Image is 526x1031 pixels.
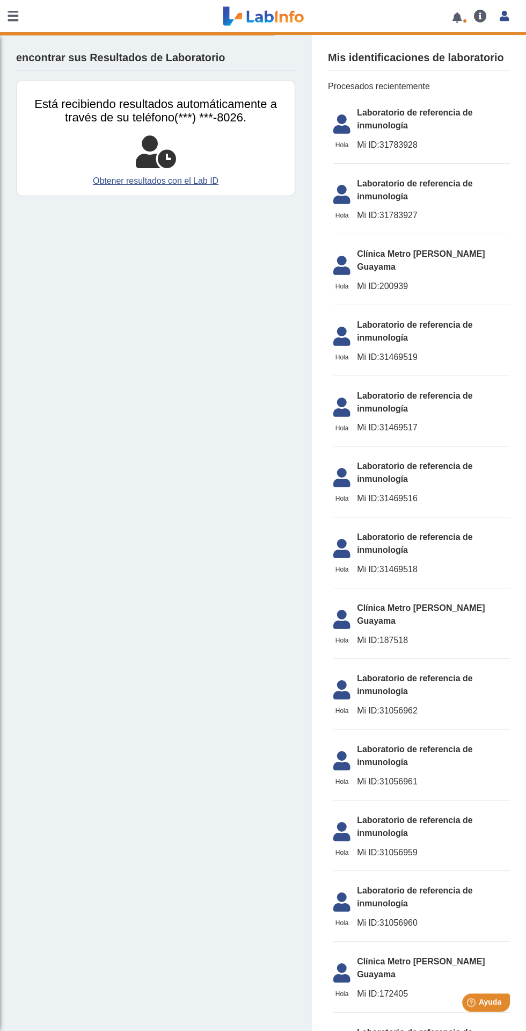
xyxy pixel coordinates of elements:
[357,745,472,767] font: Laboratorio de referencia de inmunología
[379,352,418,362] font: 31469519
[357,565,379,574] font: Mi ID:
[357,674,472,696] font: Laboratorio de referencia de inmunología
[379,777,418,786] font: 31056961
[379,848,418,857] font: 31056959
[357,391,472,413] font: Laboratorio de referencia de inmunología
[379,706,418,715] font: 31056962
[357,886,472,908] font: Laboratorio de referencia de inmunología
[16,52,225,63] font: encontrar sus Resultados de Laboratorio
[379,423,418,432] font: 31469517
[357,179,472,201] font: Laboratorio de referencia de inmunología
[335,212,349,219] font: Hola
[357,532,472,554] font: Laboratorio de referencia de inmunología
[34,97,277,124] font: Está recibiendo resultados automáticamente a través de su teléfono
[357,423,379,432] font: Mi ID:
[93,176,218,185] font: Obtener resultados con el Lab ID
[379,918,418,927] font: 31056960
[357,320,472,342] font: Laboratorio de referencia de inmunología
[357,777,379,786] font: Mi ID:
[335,283,349,290] font: Hola
[357,957,485,979] font: Clínica Metro [PERSON_NAME] Guayama
[379,282,408,291] font: 200939
[379,140,418,149] font: 31783928
[357,816,472,838] font: Laboratorio de referencia de inmunología
[335,707,349,715] font: Hola
[335,990,349,998] font: Hola
[328,52,503,63] font: Mis identificaciones de laboratorio
[335,495,349,502] font: Hola
[379,989,408,998] font: 172405
[335,919,349,927] font: Hola
[379,636,408,645] font: 187518
[379,211,418,220] font: 31783927
[357,636,379,645] font: Mi ID:
[357,108,472,130] font: Laboratorio de referencia de inmunología
[357,140,379,149] font: Mi ID:
[335,354,349,361] font: Hola
[335,637,349,644] font: Hola
[357,282,379,291] font: Mi ID:
[357,848,379,857] font: Mi ID:
[379,565,418,574] font: 31469518
[357,918,379,927] font: Mi ID:
[357,352,379,362] font: Mi ID:
[357,211,379,220] font: Mi ID:
[335,141,349,149] font: Hola
[357,989,379,998] font: Mi ID:
[357,249,485,271] font: Clínica Metro [PERSON_NAME] Guayama
[379,494,418,503] font: 31469516
[335,424,349,432] font: Hola
[357,603,485,625] font: Clínica Metro [PERSON_NAME] Guayama
[430,989,514,1019] iframe: Lanzador de widgets de ayuda
[357,706,379,715] font: Mi ID:
[328,82,430,91] font: Procesados recientemente
[357,494,379,503] font: Mi ID:
[335,849,349,856] font: Hola
[357,462,472,484] font: Laboratorio de referencia de inmunología
[335,566,349,573] font: Hola
[335,778,349,785] font: Hola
